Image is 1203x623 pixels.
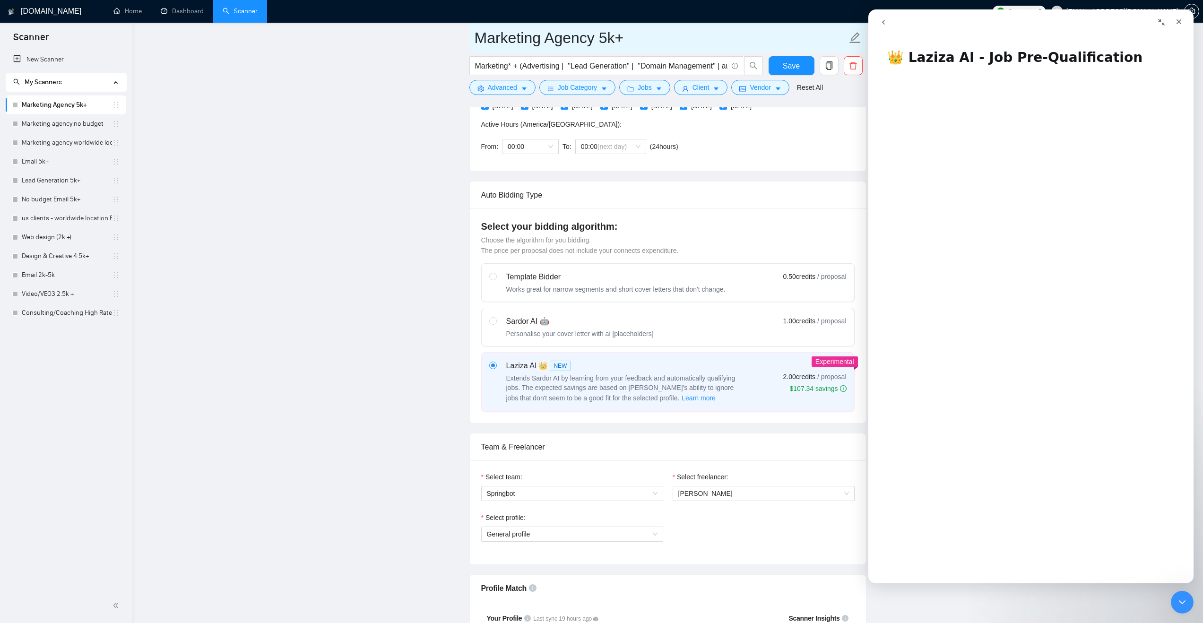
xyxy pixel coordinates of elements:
button: barsJob Categorycaret-down [539,80,615,95]
li: Email 5k+ [6,152,126,171]
iframe: Intercom live chat [868,9,1194,583]
label: Select freelancer: [673,472,728,482]
li: Consulting/Coaching High Rates only [6,303,126,322]
button: delete [844,56,863,75]
a: Email 5k+ [22,152,112,171]
div: Auto Bidding Type [481,182,855,208]
span: 👑 [538,360,548,372]
button: copy [820,56,839,75]
span: NEW [550,361,571,371]
span: edit [849,32,861,44]
button: idcardVendorcaret-down [731,80,789,95]
div: Personalise your cover letter with ai [placeholders] [506,329,654,338]
li: Email 2k-5k [6,266,126,285]
span: Save [783,60,800,72]
span: Select profile: [485,512,526,523]
span: holder [112,177,120,184]
span: holder [112,252,120,260]
span: 00:00 [581,139,640,154]
button: settingAdvancedcaret-down [469,80,536,95]
span: Scanner [6,30,56,50]
span: holder [112,120,120,128]
span: Choose the algorithm for you bidding. The price per proposal does not include your connects expen... [481,236,679,254]
a: Reset All [797,82,823,93]
span: Scanner Insights [788,615,840,622]
a: searchScanner [223,7,258,15]
span: holder [112,101,120,109]
span: Extends Sardor AI by learning from your feedback and automatically qualifying jobs. The expected ... [506,374,736,402]
span: info-circle [524,615,531,622]
span: To: [563,143,571,150]
span: 0 [1038,6,1042,17]
span: [PERSON_NAME] [678,490,733,497]
span: user [1054,8,1060,15]
span: From: [481,143,499,150]
iframe: Intercom live chat [1171,591,1194,614]
span: setting [1185,8,1199,15]
h4: Select your bidding algorithm: [481,220,855,233]
img: logo [8,4,15,19]
span: search [13,78,20,85]
span: Profile Match [481,584,527,592]
span: user [682,85,689,92]
span: Your Profile [487,614,522,622]
input: Search Freelance Jobs... [475,60,727,72]
li: Video/VEO3 2.5k + [6,285,126,303]
li: Web design (2k +) [6,228,126,247]
a: Marketing agency worldwide location [22,133,112,152]
span: Active Hours ( America/[GEOGRAPHIC_DATA] ): [481,121,622,128]
input: Scanner name... [475,26,847,50]
li: Design & Creative 4.5k+ [6,247,126,266]
li: Marketing agency worldwide location [6,133,126,152]
button: Save [769,56,814,75]
span: 2.00 credits [783,372,815,382]
span: Experimental [815,358,854,365]
span: setting [477,85,484,92]
span: 1.00 credits [783,316,815,326]
a: dashboardDashboard [161,7,204,15]
button: search [744,56,763,75]
a: Consulting/Coaching High Rates only [22,303,112,322]
span: (next day) [597,143,627,150]
li: Marketing Agency 5k+ [6,95,126,114]
span: 00:00 [508,139,553,154]
li: No budget Email 5k+ [6,190,126,209]
span: holder [112,234,120,241]
span: holder [112,215,120,222]
span: Job Category [558,82,597,93]
span: 0.50 credits [783,271,815,282]
span: General profile [487,527,658,541]
span: Learn more [682,393,716,403]
button: Laziza AI NEWExtends Sardor AI by learning from your feedback and automatically qualifying jobs. ... [681,392,716,404]
span: holder [112,271,120,279]
span: info-circle [529,584,537,592]
span: ( 24 hours) [650,143,678,150]
a: Email 2k-5k [22,266,112,285]
span: Client [692,82,710,93]
span: My Scanners [13,78,62,86]
span: Vendor [750,82,770,93]
a: Marketing Agency 5k+ [22,95,112,114]
button: userClientcaret-down [674,80,728,95]
span: holder [112,139,120,147]
span: copy [820,61,838,70]
span: info-circle [840,385,847,392]
div: Laziza AI [506,360,743,372]
div: $107.34 savings [790,384,847,393]
label: Select team: [481,472,522,482]
span: My Scanners [25,78,62,86]
span: Springbot [487,486,658,501]
a: No budget Email 5k+ [22,190,112,209]
span: caret-down [521,85,528,92]
div: Template Bidder [506,271,726,283]
div: Team & Freelancer [481,433,855,460]
li: Lead Generation 5k+ [6,171,126,190]
span: caret-down [775,85,781,92]
span: search [744,61,762,70]
span: double-left [113,601,122,610]
li: New Scanner [6,50,126,69]
a: New Scanner [13,50,119,69]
